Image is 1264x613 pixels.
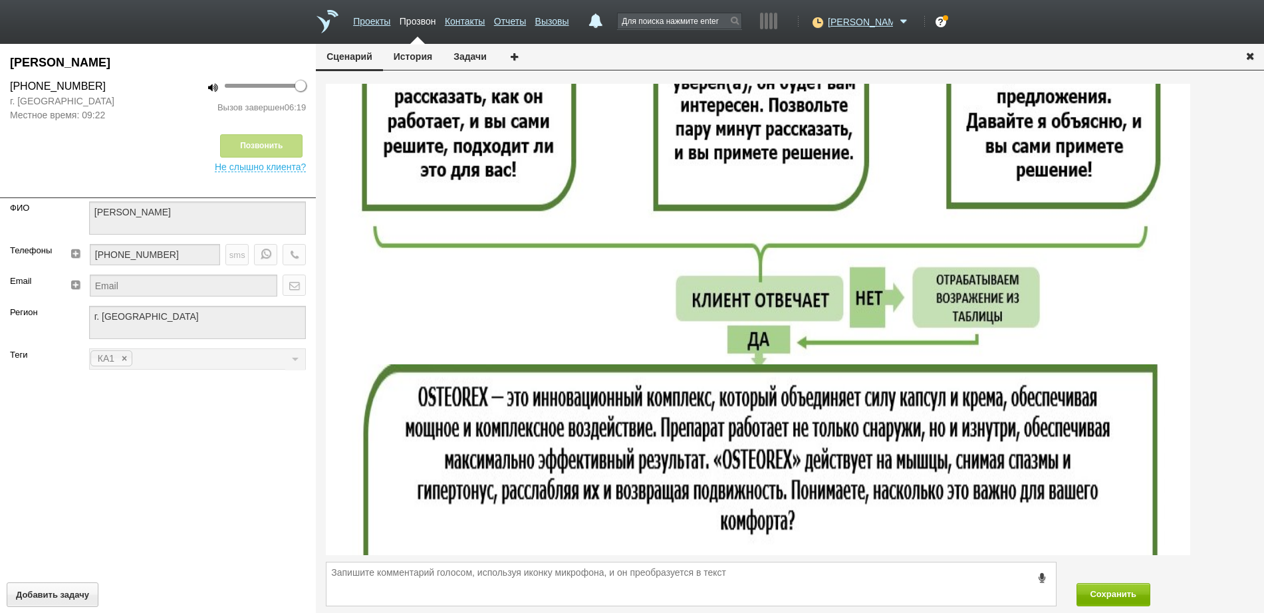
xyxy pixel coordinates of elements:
input: телефон [90,244,220,265]
span: 06:19 [285,102,307,112]
a: Проекты [353,9,390,29]
input: Email [90,275,277,296]
span: г. [GEOGRAPHIC_DATA] [10,94,148,108]
button: Сценарий [316,44,383,71]
label: Регион [10,306,69,319]
div: ? [936,17,946,27]
div: Трапезников Альберт Константинович [10,54,306,72]
button: Добавить задачу [7,582,98,607]
button: Сохранить [1076,583,1150,606]
label: Email [10,275,56,288]
a: Отчеты [494,9,526,29]
a: [PERSON_NAME] [828,14,911,27]
a: Контакты [445,9,485,29]
span: Местное время: 09:22 [10,108,148,122]
label: Телефоны [10,244,56,257]
a: Прозвон [400,9,436,29]
div: Вызов завершен [168,101,307,114]
span: [PERSON_NAME] [828,15,893,29]
div: [PHONE_NUMBER] [10,78,148,94]
button: Задачи [443,44,497,69]
button: История [383,44,443,69]
input: Для поиска нажмите enter [618,13,741,29]
label: Теги [10,348,69,362]
button: sms [225,244,249,265]
a: Вызовы [535,9,569,29]
span: Не слышно клиента? [215,158,306,172]
label: ФИО [10,201,69,215]
a: На главную [316,10,338,33]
